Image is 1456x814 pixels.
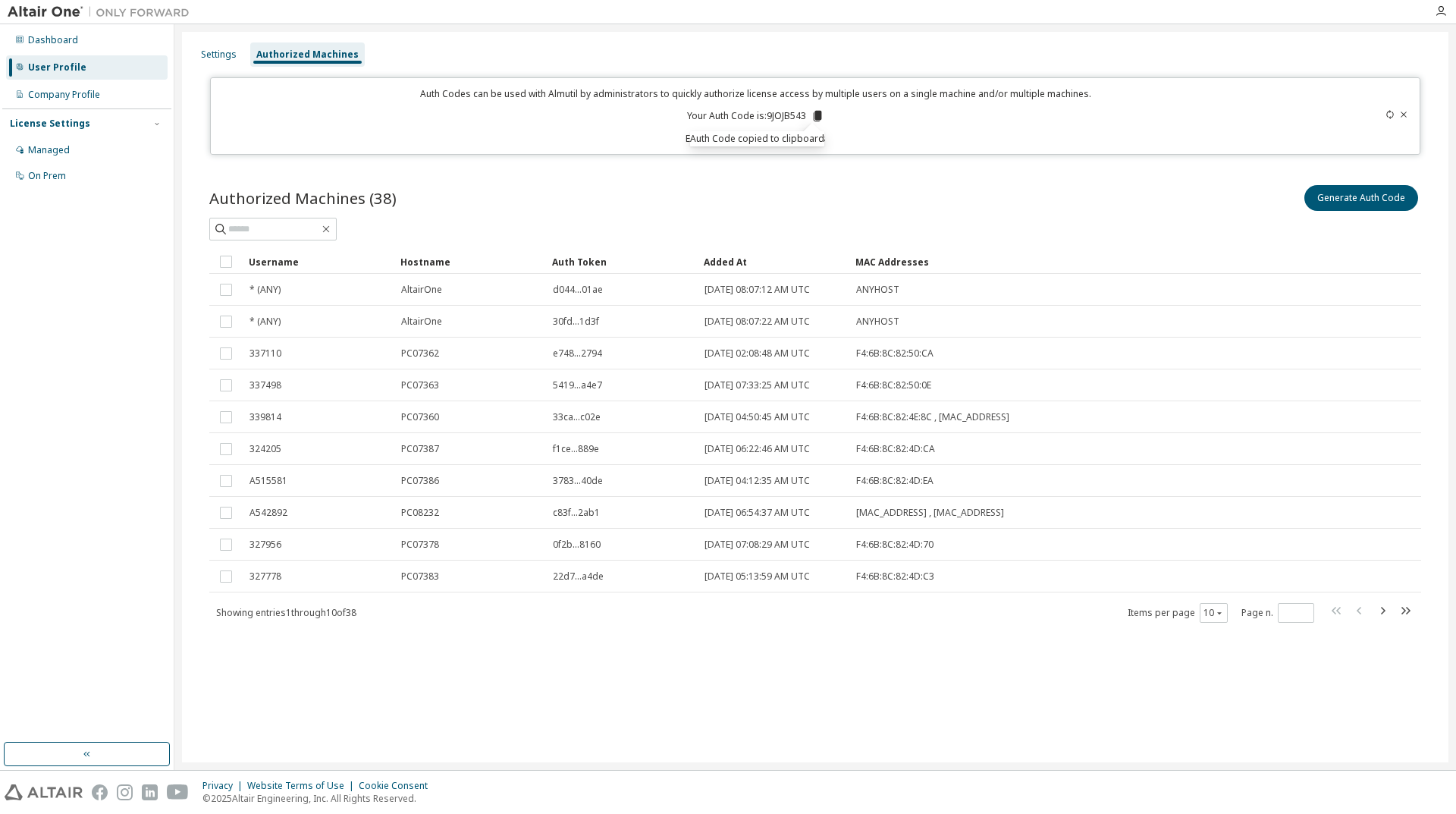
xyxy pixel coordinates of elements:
[856,570,934,583] span: F4:6B:8C:82:4D:C3
[247,780,359,792] div: Website Terms of Use
[553,379,602,391] span: 5419...a4e7
[249,507,287,519] span: A542892
[1304,185,1418,211] button: Generate Auth Code
[249,539,281,551] span: 327956
[167,784,189,800] img: youtube.svg
[28,34,78,46] div: Dashboard
[202,780,247,792] div: Privacy
[856,284,899,296] span: ANYHOST
[249,284,281,296] span: * (ANY)
[202,792,437,805] p: © 2025 Altair Engineering, Inc. All Rights Reserved.
[216,606,356,619] span: Showing entries 1 through 10 of 38
[8,5,197,20] img: Altair One
[401,475,439,487] span: PC07386
[400,250,540,274] div: Hostname
[552,250,692,274] div: Auth Token
[5,784,83,800] img: altair_logo.svg
[249,475,287,487] span: A515581
[220,87,1292,100] p: Auth Codes can be used with Almutil by administrators to quickly authorize license access by mult...
[690,131,824,146] div: Auth Code copied to clipboard
[856,475,934,487] span: F4:6B:8C:82:4D:EA
[553,475,603,487] span: 3783...40de
[28,89,100,101] div: Company Profile
[856,347,934,360] span: F4:6B:8C:82:50:CA
[856,443,935,455] span: F4:6B:8C:82:4D:CA
[704,411,810,423] span: [DATE] 04:50:45 AM UTC
[553,443,599,455] span: f1ce...889e
[553,316,599,328] span: 30fd...1d3f
[401,539,439,551] span: PC07378
[201,49,237,61] div: Settings
[256,49,359,61] div: Authorized Machines
[401,443,439,455] span: PC07387
[249,316,281,328] span: * (ANY)
[856,539,934,551] span: F4:6B:8C:82:4D:70
[553,347,602,360] span: e748...2794
[856,507,1004,519] span: [MAC_ADDRESS] , [MAC_ADDRESS]
[553,570,604,583] span: 22d7...a4de
[856,316,899,328] span: ANYHOST
[401,570,439,583] span: PC07383
[401,411,439,423] span: PC07360
[704,284,810,296] span: [DATE] 08:07:12 AM UTC
[704,443,810,455] span: [DATE] 06:22:46 AM UTC
[28,170,66,182] div: On Prem
[28,61,86,74] div: User Profile
[220,132,1292,145] p: Expires in 14 minutes, 50 seconds
[10,118,90,130] div: License Settings
[249,379,281,391] span: 337498
[249,411,281,423] span: 339814
[249,250,388,274] div: Username
[1241,603,1314,623] span: Page n.
[28,144,70,156] div: Managed
[1203,607,1224,619] button: 10
[117,784,133,800] img: instagram.svg
[1128,603,1228,623] span: Items per page
[401,379,439,391] span: PC07363
[704,507,810,519] span: [DATE] 06:54:37 AM UTC
[401,347,439,360] span: PC07362
[209,187,397,209] span: Authorized Machines (38)
[704,379,810,391] span: [DATE] 07:33:25 AM UTC
[704,570,810,583] span: [DATE] 05:13:59 AM UTC
[249,443,281,455] span: 324205
[553,411,601,423] span: 33ca...c02e
[359,780,437,792] div: Cookie Consent
[142,784,158,800] img: linkedin.svg
[704,475,810,487] span: [DATE] 04:12:35 AM UTC
[704,316,810,328] span: [DATE] 08:07:22 AM UTC
[704,250,843,274] div: Added At
[92,784,108,800] img: facebook.svg
[704,539,810,551] span: [DATE] 07:08:29 AM UTC
[856,411,1009,423] span: F4:6B:8C:82:4E:8C , [MAC_ADDRESS]
[856,379,931,391] span: F4:6B:8C:82:50:0E
[401,284,442,296] span: AltairOne
[553,284,603,296] span: d044...01ae
[401,507,439,519] span: PC08232
[687,109,824,123] p: Your Auth Code is: 9JOJB543
[553,539,601,551] span: 0f2b...8160
[249,347,281,360] span: 337110
[855,250,1262,274] div: MAC Addresses
[249,570,281,583] span: 327778
[704,347,810,360] span: [DATE] 02:08:48 AM UTC
[401,316,442,328] span: AltairOne
[553,507,600,519] span: c83f...2ab1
